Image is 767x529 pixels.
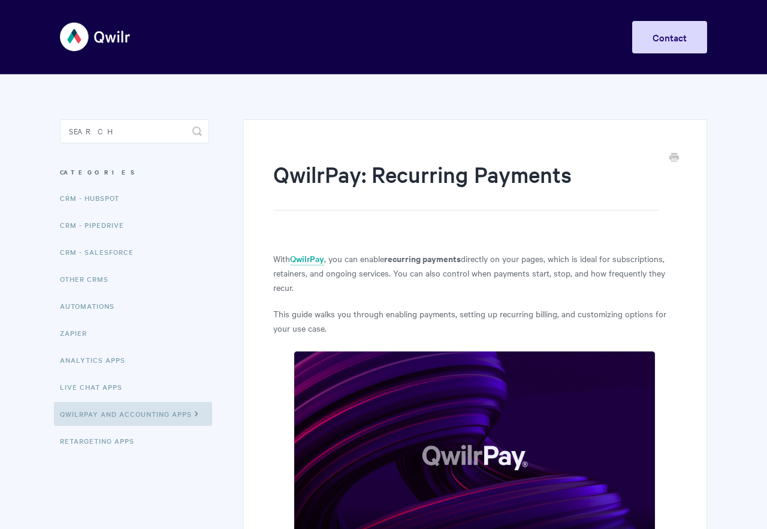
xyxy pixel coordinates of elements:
[290,253,324,266] a: QwilrPay
[273,159,659,211] h1: QwilrPay: Recurring Payments
[60,348,134,372] a: Analytics Apps
[60,119,209,143] input: Search
[60,213,133,237] a: CRM - Pipedrive
[60,186,128,210] a: CRM - HubSpot
[60,14,131,59] img: Qwilr Help Center
[60,375,131,399] a: Live Chat Apps
[632,21,707,53] a: Contact
[60,321,96,345] a: Zapier
[273,251,677,294] p: With , you can enable directly on your pages, which is ideal for subscriptions, retainers, and on...
[60,161,209,183] h3: Categories
[60,294,123,318] a: Automations
[54,402,212,426] a: QwilrPay and Accounting Apps
[60,240,143,264] a: CRM - Salesforce
[60,429,143,453] a: Retargeting Apps
[384,252,461,264] strong: recurring payments
[273,306,677,335] p: This guide walks you through enabling payments, setting up recurring billing, and customizing opt...
[669,152,679,165] a: Print this Article
[60,267,117,291] a: Other CRMs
